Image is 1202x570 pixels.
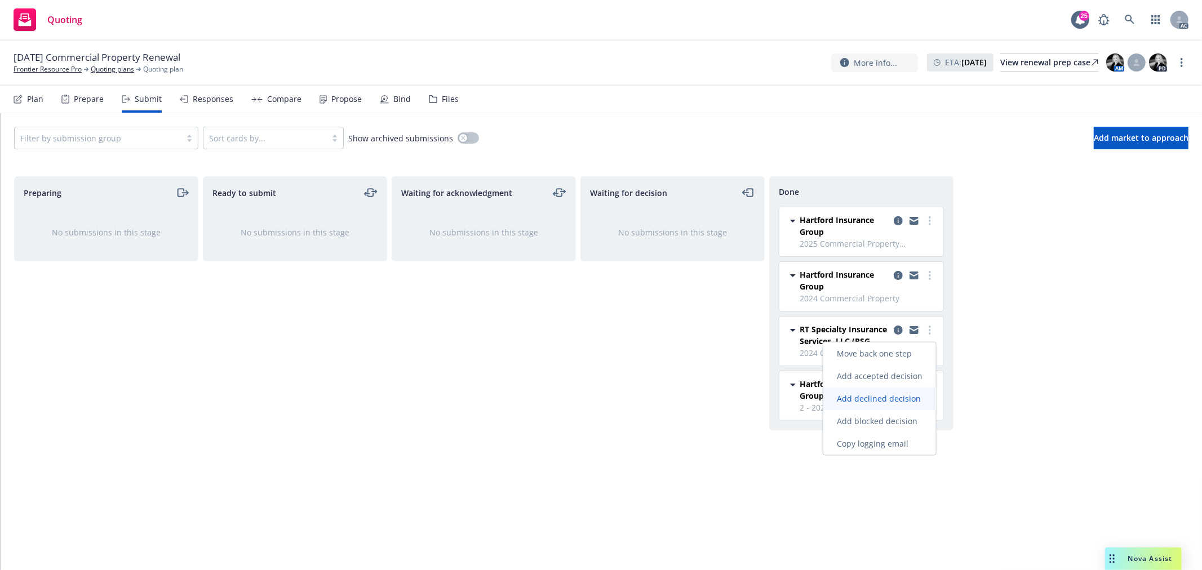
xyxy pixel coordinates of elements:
[1079,11,1089,21] div: 25
[823,438,922,449] span: Copy logging email
[1093,8,1115,31] a: Report a Bug
[553,186,566,199] a: moveLeftRight
[1119,8,1141,31] a: Search
[24,187,61,199] span: Preparing
[891,214,905,228] a: copy logging email
[891,269,905,282] a: copy logging email
[800,238,937,250] span: 2025 Commercial Property [PERSON_NAME] - 2024 Commercial Property
[47,15,82,24] span: Quoting
[1094,127,1188,149] button: Add market to approach
[907,323,921,337] a: copy logging email
[923,269,937,282] a: more
[267,95,301,104] div: Compare
[143,64,183,74] span: Quoting plan
[1094,132,1188,143] span: Add market to approach
[331,95,362,104] div: Propose
[800,378,889,402] span: Hartford Insurance Group
[348,132,453,144] span: Show archived submissions
[823,348,925,359] span: Move back one step
[27,95,43,104] div: Plan
[1175,56,1188,69] a: more
[33,226,180,238] div: No submissions in this stage
[221,226,369,238] div: No submissions in this stage
[1000,54,1098,71] div: View renewal prep case
[590,187,667,199] span: Waiting for decision
[1000,54,1098,72] a: View renewal prep case
[1106,54,1124,72] img: photo
[800,323,889,347] span: RT Specialty Insurance Services, LLC (RSG Specialty, LLC)
[135,95,162,104] div: Submit
[175,186,189,199] a: moveRight
[1149,54,1167,72] img: photo
[14,64,82,74] a: Frontier Resource Pro
[1145,8,1167,31] a: Switch app
[823,416,931,426] span: Add blocked decision
[1105,547,1182,570] button: Nova Assist
[854,57,897,69] span: More info...
[823,393,934,404] span: Add declined decision
[1105,547,1119,570] div: Drag to move
[961,57,987,68] strong: [DATE]
[800,269,889,292] span: Hartford Insurance Group
[193,95,233,104] div: Responses
[945,56,987,68] span: ETA :
[907,214,921,228] a: copy logging email
[800,402,937,413] span: 2 - 2024 Commercial Property
[891,323,905,337] a: copy logging email
[779,186,799,198] span: Done
[742,186,755,199] a: moveLeft
[364,186,378,199] a: moveLeftRight
[410,226,557,238] div: No submissions in this stage
[14,51,180,64] span: [DATE] Commercial Property Renewal
[393,95,411,104] div: Bind
[907,269,921,282] a: copy logging email
[74,95,104,104] div: Prepare
[800,292,937,304] span: 2024 Commercial Property
[442,95,459,104] div: Files
[599,226,746,238] div: No submissions in this stage
[401,187,512,199] span: Waiting for acknowledgment
[212,187,276,199] span: Ready to submit
[923,323,937,337] a: more
[831,54,918,72] button: More info...
[91,64,134,74] a: Quoting plans
[800,347,937,359] span: 2024 Commercial Property
[923,214,937,228] a: more
[9,4,87,35] a: Quoting
[823,371,936,381] span: Add accepted decision
[800,214,889,238] span: Hartford Insurance Group
[1128,554,1173,563] span: Nova Assist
